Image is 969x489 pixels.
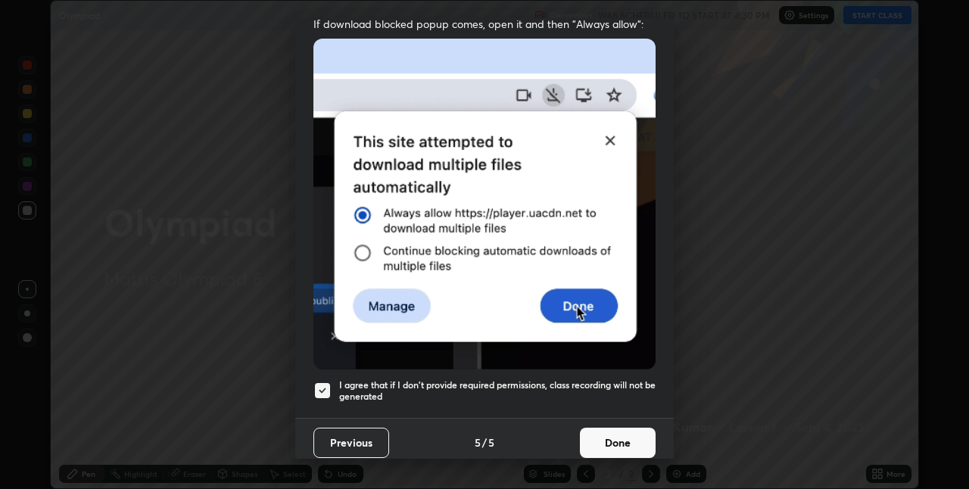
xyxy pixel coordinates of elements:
[339,379,656,403] h5: I agree that if I don't provide required permissions, class recording will not be generated
[580,428,656,458] button: Done
[482,434,487,450] h4: /
[313,428,389,458] button: Previous
[488,434,494,450] h4: 5
[313,39,656,369] img: downloads-permission-blocked.gif
[313,17,656,31] span: If download blocked popup comes, open it and then "Always allow":
[475,434,481,450] h4: 5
